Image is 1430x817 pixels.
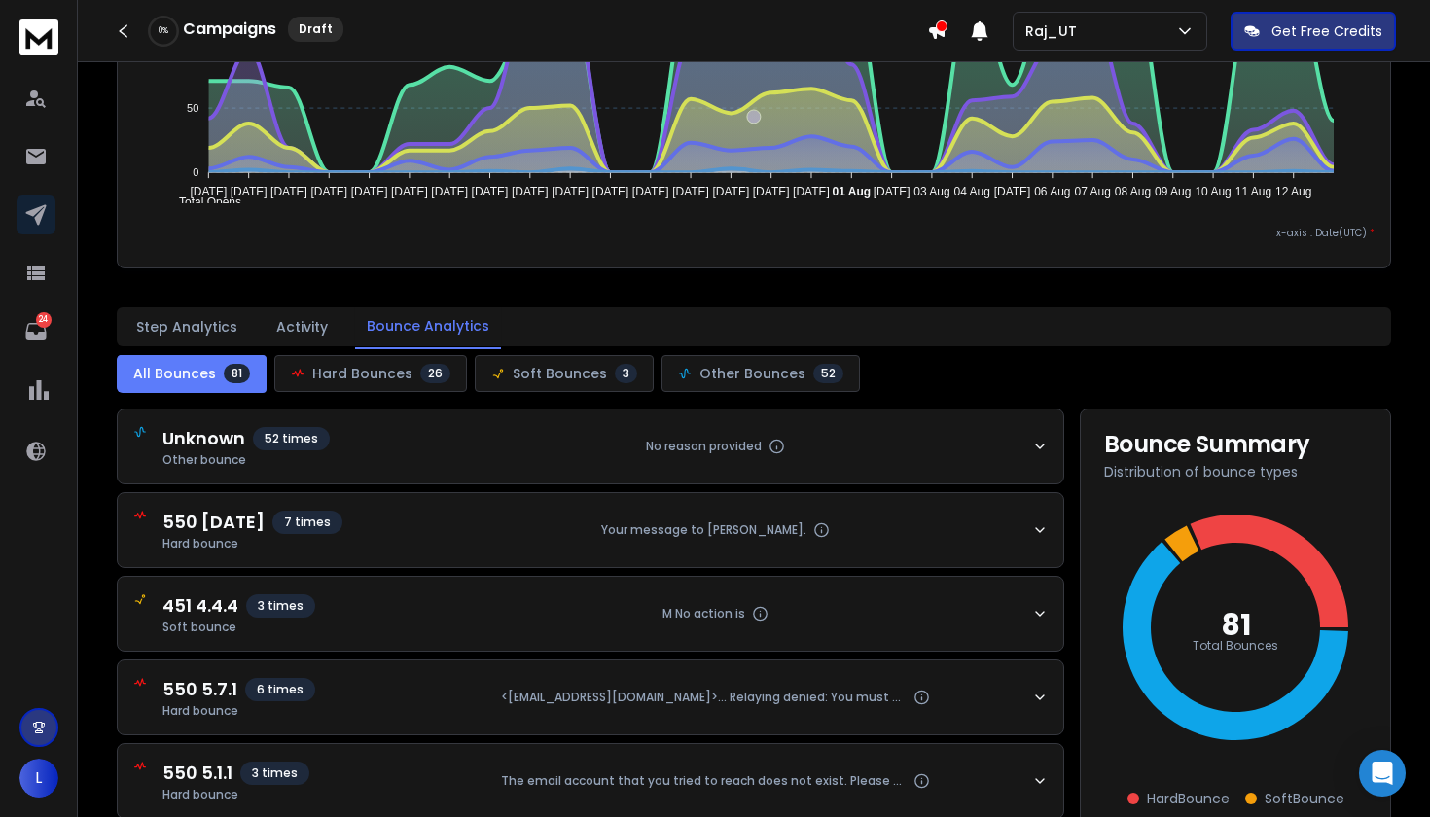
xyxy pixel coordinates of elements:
[193,166,198,178] tspan: 0
[162,536,342,551] span: Hard bounce
[183,18,276,41] h1: Campaigns
[19,759,58,798] button: L
[552,185,589,198] tspan: [DATE]
[501,690,907,705] span: <[EMAIL_ADDRESS][DOMAIN_NAME]>... Relaying denied: You must check for new mail before sending mail.
[1147,789,1230,808] span: Hard Bounce
[793,185,830,198] tspan: [DATE]
[118,577,1063,651] button: 451 4.4.43 timesSoft bounceM No action is
[632,185,669,198] tspan: [DATE]
[913,185,949,198] tspan: 03 Aug
[813,364,843,383] span: 52
[1104,462,1367,481] p: Distribution of bounce types
[601,522,806,538] span: Your message to [PERSON_NAME].
[513,364,607,383] span: Soft Bounces
[391,185,428,198] tspan: [DATE]
[1155,185,1191,198] tspan: 09 Aug
[994,185,1031,198] tspan: [DATE]
[1104,433,1367,456] h3: Bounce Summary
[162,787,309,802] span: Hard bounce
[272,511,342,534] span: 7 times
[1235,185,1271,198] tspan: 11 Aug
[162,620,315,635] span: Soft bounce
[162,452,330,468] span: Other bounce
[954,185,990,198] tspan: 04 Aug
[36,312,52,328] p: 24
[231,185,268,198] tspan: [DATE]
[1221,604,1251,646] text: 81
[472,185,509,198] tspan: [DATE]
[1265,789,1344,808] span: Soft Bounce
[1193,637,1278,654] text: Total Bounces
[712,185,749,198] tspan: [DATE]
[162,760,232,787] span: 550 5.1.1
[187,102,198,114] tspan: 50
[245,678,315,701] span: 6 times
[1271,21,1382,41] p: Get Free Credits
[615,364,637,383] span: 3
[420,364,450,383] span: 26
[1275,185,1311,198] tspan: 12 Aug
[162,425,245,452] span: Unknown
[753,185,790,198] tspan: [DATE]
[672,185,709,198] tspan: [DATE]
[246,594,315,618] span: 3 times
[1034,185,1070,198] tspan: 06 Aug
[133,226,1375,240] p: x-axis : Date(UTC)
[125,305,249,348] button: Step Analytics
[310,185,347,198] tspan: [DATE]
[162,509,265,536] span: 550 [DATE]
[288,17,343,42] div: Draft
[1359,750,1406,797] div: Open Intercom Messenger
[253,427,330,450] span: 52 times
[162,703,315,719] span: Hard bounce
[312,364,412,383] span: Hard Bounces
[592,185,629,198] tspan: [DATE]
[159,25,168,37] p: 0 %
[162,592,238,620] span: 451 4.4.4
[17,312,55,351] a: 24
[1075,185,1111,198] tspan: 07 Aug
[431,185,468,198] tspan: [DATE]
[833,185,872,198] tspan: 01 Aug
[19,19,58,55] img: logo
[646,439,762,454] span: No reason provided
[270,185,307,198] tspan: [DATE]
[164,195,241,209] span: Total Opens
[501,773,907,789] span: The email account that you tried to reach does not exist. Please try 550-5.1.1 double-checking th...
[874,185,911,198] tspan: [DATE]
[118,660,1063,734] button: 550 5.7.16 timesHard bounce<[EMAIL_ADDRESS][DOMAIN_NAME]>... Relaying denied: You must check for ...
[355,304,501,349] button: Bounce Analytics
[162,676,237,703] span: 550 5.7.1
[512,185,549,198] tspan: [DATE]
[133,364,216,383] span: All Bounces
[118,409,1063,483] button: Unknown52 timesOther bounceNo reason provided
[224,364,250,383] span: 81
[1195,185,1231,198] tspan: 10 Aug
[1025,21,1085,41] p: Raj_UT
[190,185,227,198] tspan: [DATE]
[240,762,309,785] span: 3 times
[265,305,340,348] button: Activity
[1231,12,1396,51] button: Get Free Credits
[351,185,388,198] tspan: [DATE]
[662,606,745,622] span: M No action is
[1115,185,1151,198] tspan: 08 Aug
[699,364,805,383] span: Other Bounces
[118,493,1063,567] button: 550 [DATE]7 timesHard bounceYour message to [PERSON_NAME].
